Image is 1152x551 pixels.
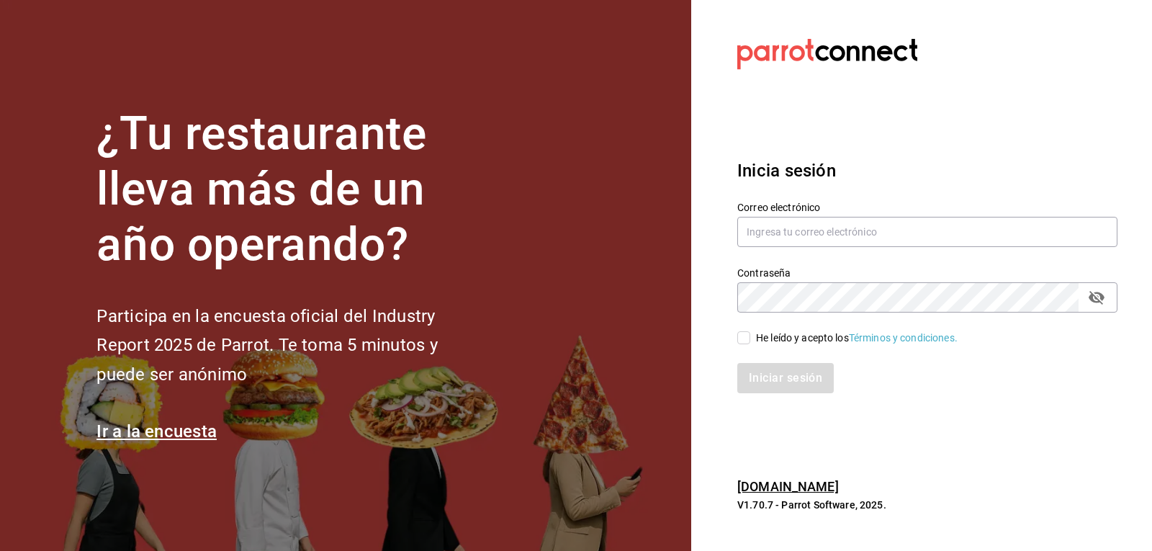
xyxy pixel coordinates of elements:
a: Ir a la encuesta [96,421,217,442]
a: [DOMAIN_NAME] [737,479,839,494]
p: V1.70.7 - Parrot Software, 2025. [737,498,1117,512]
label: Correo electrónico [737,202,1117,212]
h3: Inicia sesión [737,158,1117,184]
h2: Participa en la encuesta oficial del Industry Report 2025 de Parrot. Te toma 5 minutos y puede se... [96,302,485,390]
h1: ¿Tu restaurante lleva más de un año operando? [96,107,485,272]
input: Ingresa tu correo electrónico [737,217,1117,247]
button: passwordField [1084,285,1109,310]
a: Términos y condiciones. [849,332,958,344]
div: He leído y acepto los [756,331,958,346]
label: Contraseña [737,268,1117,278]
